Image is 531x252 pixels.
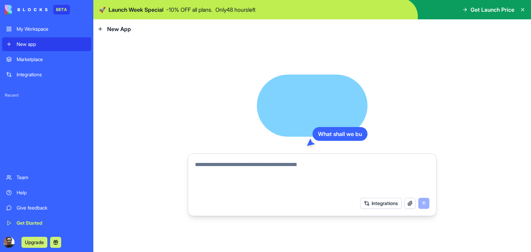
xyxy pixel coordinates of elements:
[17,204,87,211] div: Give feedback
[166,6,213,14] p: - 10 % OFF all plans.
[2,68,91,81] a: Integrations
[17,41,87,48] div: New app
[17,56,87,63] div: Marketplace
[99,6,106,14] span: 🚀
[17,174,87,181] div: Team
[360,198,402,209] button: Integrations
[17,189,87,196] div: Help
[313,127,367,141] div: What shall we bu
[107,25,131,33] span: New App
[17,71,87,78] div: Integrations
[2,171,91,184] a: Team
[215,6,255,14] p: Only 48 hours left
[471,6,514,14] span: Get Launch Price
[3,237,15,248] img: ACg8ocKLySdMA0NPu5bNZP4BCiHPE1Zbb7BwyKQ2AOmC3eDJs_x-0Hfr=s96-c
[53,5,70,14] div: BETA
[21,237,47,248] button: Upgrade
[2,37,91,51] a: New app
[2,22,91,36] a: My Workspace
[2,186,91,200] a: Help
[2,201,91,215] a: Give feedback
[21,239,47,245] a: Upgrade
[2,93,91,98] span: Recent
[17,26,87,32] div: My Workspace
[2,52,91,66] a: Marketplace
[5,5,48,14] img: logo
[109,6,164,14] span: Launch Week Special
[2,216,91,230] a: Get Started
[5,5,70,14] a: BETA
[17,220,87,226] div: Get Started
